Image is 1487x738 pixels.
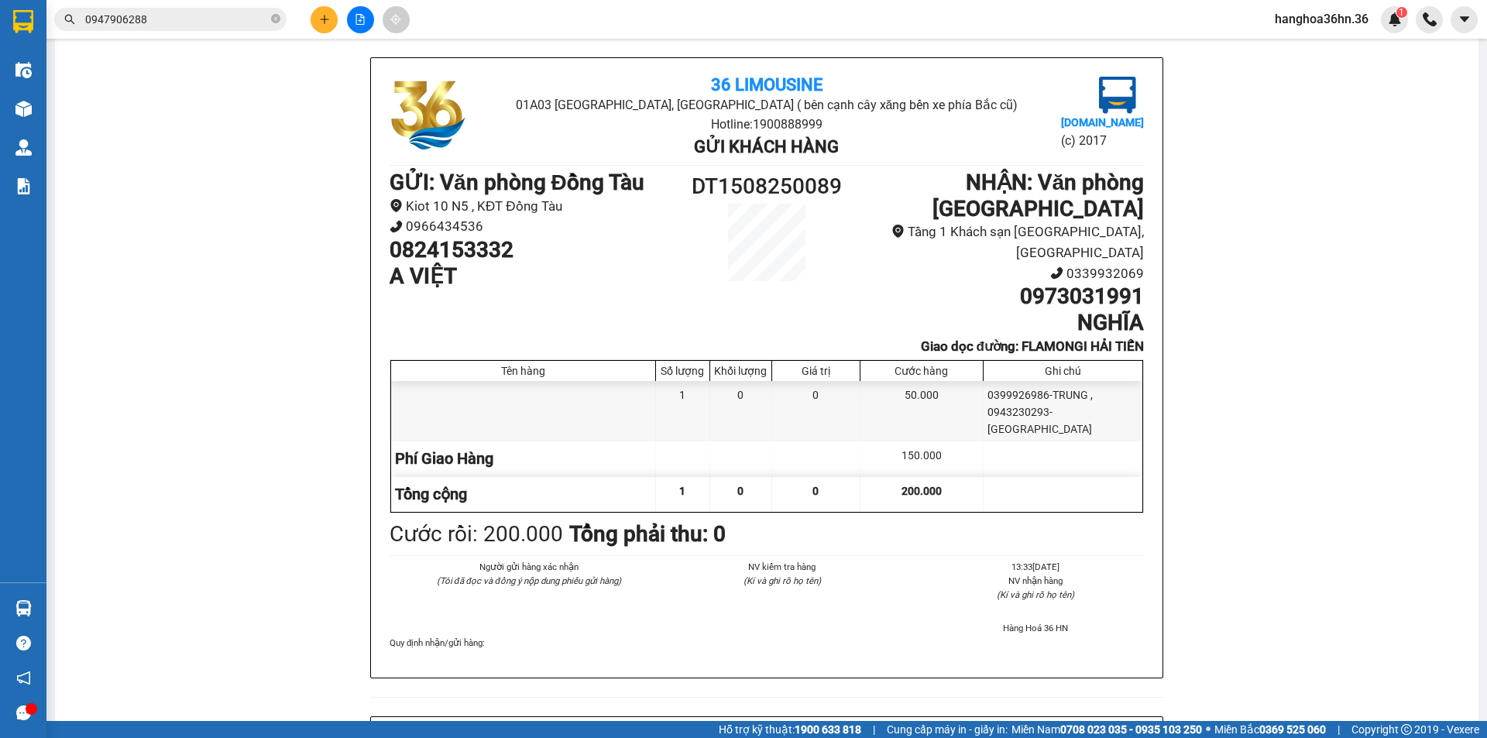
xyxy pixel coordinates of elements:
[271,14,280,23] span: close-circle
[928,574,1144,588] li: NV nhận hàng
[861,310,1144,336] h1: NGHĨA
[1011,721,1202,738] span: Miền Nam
[395,365,651,377] div: Tên hàng
[347,6,374,33] button: file-add
[15,139,32,156] img: warehouse-icon
[997,589,1074,600] i: (Kí và ghi rõ họ tên)
[887,721,1008,738] span: Cung cấp máy in - giấy in:
[710,381,772,441] div: 0
[743,575,821,586] i: (Kí và ghi rõ họ tên)
[1214,721,1326,738] span: Miền Bắc
[1099,77,1136,114] img: logo.jpg
[16,671,31,685] span: notification
[711,75,822,94] b: 36 Limousine
[812,485,819,497] span: 0
[569,521,726,547] b: Tổng phải thu: 0
[1061,131,1144,150] li: (c) 2017
[776,365,856,377] div: Giá trị
[163,18,274,37] b: 36 Limousine
[319,14,330,25] span: plus
[772,381,860,441] div: 0
[861,283,1144,310] h1: 0973031991
[355,14,366,25] span: file-add
[873,721,875,738] span: |
[395,485,467,503] span: Tổng cộng
[437,575,621,586] i: (Tôi đã đọc và đồng ý nộp dung phiếu gửi hàng)
[16,705,31,720] span: message
[390,220,403,233] span: phone
[15,101,32,117] img: warehouse-icon
[1206,726,1211,733] span: ⚪️
[901,485,942,497] span: 200.000
[390,517,563,551] div: Cước rồi : 200.000
[1338,721,1340,738] span: |
[85,11,268,28] input: Tìm tên, số ĐT hoặc mã đơn
[932,170,1144,221] b: NHẬN : Văn phòng [GEOGRAPHIC_DATA]
[515,115,1018,134] li: Hotline: 1900888999
[719,721,861,738] span: Hỗ trợ kỹ thuật:
[391,441,656,476] div: Phí Giao Hàng
[515,95,1018,115] li: 01A03 [GEOGRAPHIC_DATA], [GEOGRAPHIC_DATA] ( bên cạnh cây xăng bến xe phía Bắc cũ)
[15,178,32,194] img: solution-icon
[714,365,768,377] div: Khối lượng
[271,12,280,27] span: close-circle
[421,560,637,574] li: Người gửi hàng xác nhận
[390,237,672,263] h1: 0824153332
[311,6,338,33] button: plus
[390,199,403,212] span: environment
[987,365,1138,377] div: Ghi chú
[390,77,467,154] img: logo.jpg
[674,560,890,574] li: NV kiểm tra hàng
[672,170,861,204] h1: DT1508250089
[16,636,31,650] span: question-circle
[64,14,75,25] span: search
[1388,12,1402,26] img: icon-new-feature
[13,10,33,33] img: logo-vxr
[864,365,979,377] div: Cước hàng
[1458,12,1472,26] span: caret-down
[861,263,1144,284] li: 0339932069
[390,14,401,25] span: aim
[656,381,710,441] div: 1
[1050,266,1063,280] span: phone
[1259,723,1326,736] strong: 0369 525 060
[737,485,743,497] span: 0
[390,216,672,237] li: 0966434536
[1061,116,1144,129] b: [DOMAIN_NAME]
[390,636,1144,650] div: Quy định nhận/gửi hàng :
[390,263,672,290] h1: A VIỆT
[15,600,32,616] img: warehouse-icon
[390,196,672,217] li: Kiot 10 N5 , KĐT Đồng Tàu
[860,441,984,476] div: 150.000
[694,137,839,156] b: Gửi khách hàng
[860,381,984,441] div: 50.000
[1262,9,1381,29] span: hanghoa36hn.36
[19,19,97,97] img: logo.jpg
[86,38,352,96] li: 01A03 [GEOGRAPHIC_DATA], [GEOGRAPHIC_DATA] ( bên cạnh cây xăng bến xe phía Bắc cũ)
[660,365,706,377] div: Số lượng
[1401,724,1412,735] span: copyright
[795,723,861,736] strong: 1900 633 818
[1423,12,1437,26] img: phone-icon
[15,62,32,78] img: warehouse-icon
[928,560,1144,574] li: 13:33[DATE]
[861,221,1144,263] li: Tầng 1 Khách sạn [GEOGRAPHIC_DATA], [GEOGRAPHIC_DATA]
[1396,7,1407,18] sup: 1
[921,338,1144,354] b: Giao dọc đường: FLAMONGI HẢI TIẾN
[928,621,1144,635] li: Hàng Hoá 36 HN
[891,225,905,238] span: environment
[1399,7,1404,18] span: 1
[383,6,410,33] button: aim
[86,96,352,115] li: Hotline: 1900888999
[1060,723,1202,736] strong: 0708 023 035 - 0935 103 250
[679,485,685,497] span: 1
[390,170,644,195] b: GỬI : Văn phòng Đồng Tàu
[1451,6,1478,33] button: caret-down
[984,381,1142,441] div: 0399926986-TRUNG , 0943230293-[GEOGRAPHIC_DATA]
